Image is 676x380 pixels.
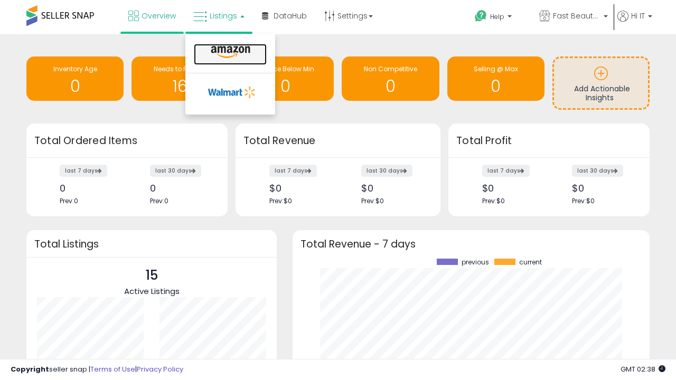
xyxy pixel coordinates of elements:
span: Needs to Reprice [154,64,207,73]
h1: 16 [137,78,223,95]
a: Privacy Policy [137,364,183,374]
span: DataHub [274,11,307,21]
label: last 30 days [572,165,623,177]
a: Inventory Age 0 [26,56,124,101]
span: Non Competitive [364,64,417,73]
span: Prev: $0 [361,196,384,205]
h3: Total Revenue - 7 days [301,240,642,248]
span: Prev: 0 [150,196,168,205]
div: $0 [572,183,631,194]
span: Overview [142,11,176,21]
h1: 0 [347,78,434,95]
h3: Total Listings [34,240,269,248]
i: Get Help [474,9,487,23]
span: Prev: 0 [60,196,78,205]
span: Active Listings [124,286,180,297]
span: Prev: $0 [572,196,595,205]
span: Help [490,12,504,21]
div: $0 [361,183,422,194]
h3: Total Profit [456,134,642,148]
div: 0 [150,183,209,194]
span: Inventory Age [53,64,97,73]
span: Hi IT [631,11,645,21]
p: 15 [124,265,180,286]
label: last 7 days [60,165,107,177]
a: Needs to Reprice 16 [132,56,229,101]
h1: 0 [453,78,539,95]
h1: 0 [242,78,328,95]
span: Add Actionable Insights [574,83,630,103]
span: BB Price Below Min [256,64,314,73]
span: Listings [210,11,237,21]
label: last 30 days [150,165,201,177]
a: Hi IT [617,11,652,34]
label: last 7 days [269,165,317,177]
div: $0 [269,183,330,194]
div: $0 [482,183,541,194]
span: Selling @ Max [474,64,518,73]
label: last 30 days [361,165,412,177]
a: Add Actionable Insights [554,58,648,108]
span: previous [462,259,489,266]
div: 0 [60,183,119,194]
a: Help [466,2,530,34]
a: Selling @ Max 0 [447,56,544,101]
a: BB Price Below Min 0 [237,56,334,101]
h3: Total Ordered Items [34,134,220,148]
h3: Total Revenue [243,134,433,148]
label: last 7 days [482,165,530,177]
div: seller snap | | [11,365,183,375]
a: Non Competitive 0 [342,56,439,101]
span: Prev: $0 [269,196,292,205]
span: current [519,259,542,266]
h1: 0 [32,78,118,95]
span: 2025-10-11 02:38 GMT [621,364,665,374]
strong: Copyright [11,364,49,374]
a: Terms of Use [90,364,135,374]
span: Fast Beauty ([GEOGRAPHIC_DATA]) [553,11,600,21]
span: Prev: $0 [482,196,505,205]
